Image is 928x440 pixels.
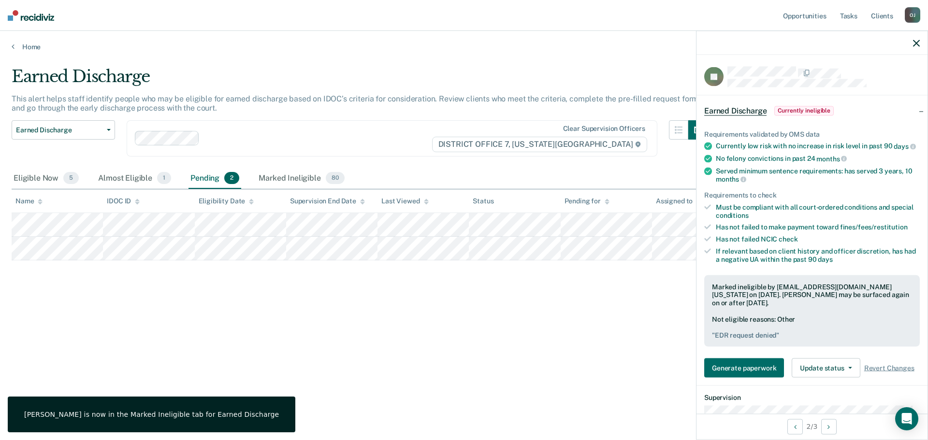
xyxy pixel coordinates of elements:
[381,197,428,205] div: Last Viewed
[326,172,345,185] span: 80
[473,197,493,205] div: Status
[704,106,767,115] span: Earned Discharge
[704,358,784,378] button: Generate paperwork
[716,155,920,163] div: No felony convictions in past 24
[716,235,920,243] div: Has not failed NCIC
[792,358,860,378] button: Update status
[696,413,928,439] div: 2 / 3
[712,331,912,339] pre: " EDR request denied "
[696,95,928,126] div: Earned DischargeCurrently ineligible
[716,167,920,183] div: Served minimum sentence requirements: has served 3 years, 10
[905,7,920,23] div: O J
[290,197,365,205] div: Supervision End Date
[563,125,645,133] div: Clear supervision officers
[704,358,788,378] a: Generate paperwork
[16,126,103,134] span: Earned Discharge
[716,223,920,231] div: Has not failed to make payment toward
[704,191,920,199] div: Requirements to check
[257,168,346,189] div: Marked Ineligible
[199,197,254,205] div: Eligibility Date
[157,172,171,185] span: 1
[12,67,708,94] div: Earned Discharge
[15,197,43,205] div: Name
[704,130,920,138] div: Requirements validated by OMS data
[774,106,834,115] span: Currently ineligible
[24,410,279,419] div: [PERSON_NAME] is now in the Marked Ineligible tab for Earned Discharge
[818,255,832,263] span: days
[716,203,920,219] div: Must be compliant with all court-ordered conditions and special
[716,142,920,151] div: Currently low risk with no increase in risk level in past 90
[840,223,908,231] span: fines/fees/restitution
[716,211,749,219] span: conditions
[895,407,918,430] div: Open Intercom Messenger
[96,168,173,189] div: Almost Eligible
[12,168,81,189] div: Eligible Now
[712,283,912,307] div: Marked ineligible by [EMAIL_ADDRESS][DOMAIN_NAME][US_STATE] on [DATE]. [PERSON_NAME] may be surfa...
[716,175,746,183] span: months
[188,168,241,189] div: Pending
[656,197,701,205] div: Assigned to
[821,419,837,434] button: Next Opportunity
[864,364,914,372] span: Revert Changes
[63,172,79,185] span: 5
[12,94,700,113] p: This alert helps staff identify people who may be eligible for earned discharge based on IDOC’s c...
[565,197,609,205] div: Pending for
[432,137,647,152] span: DISTRICT OFFICE 7, [US_STATE][GEOGRAPHIC_DATA]
[107,197,140,205] div: IDOC ID
[716,247,920,264] div: If relevant based on client history and officer discretion, has had a negative UA within the past 90
[712,315,912,339] div: Not eligible reasons: Other
[894,142,915,150] span: days
[779,235,797,243] span: check
[8,10,54,21] img: Recidiviz
[787,419,803,434] button: Previous Opportunity
[816,155,847,162] span: months
[224,172,239,185] span: 2
[12,43,916,51] a: Home
[704,394,920,402] dt: Supervision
